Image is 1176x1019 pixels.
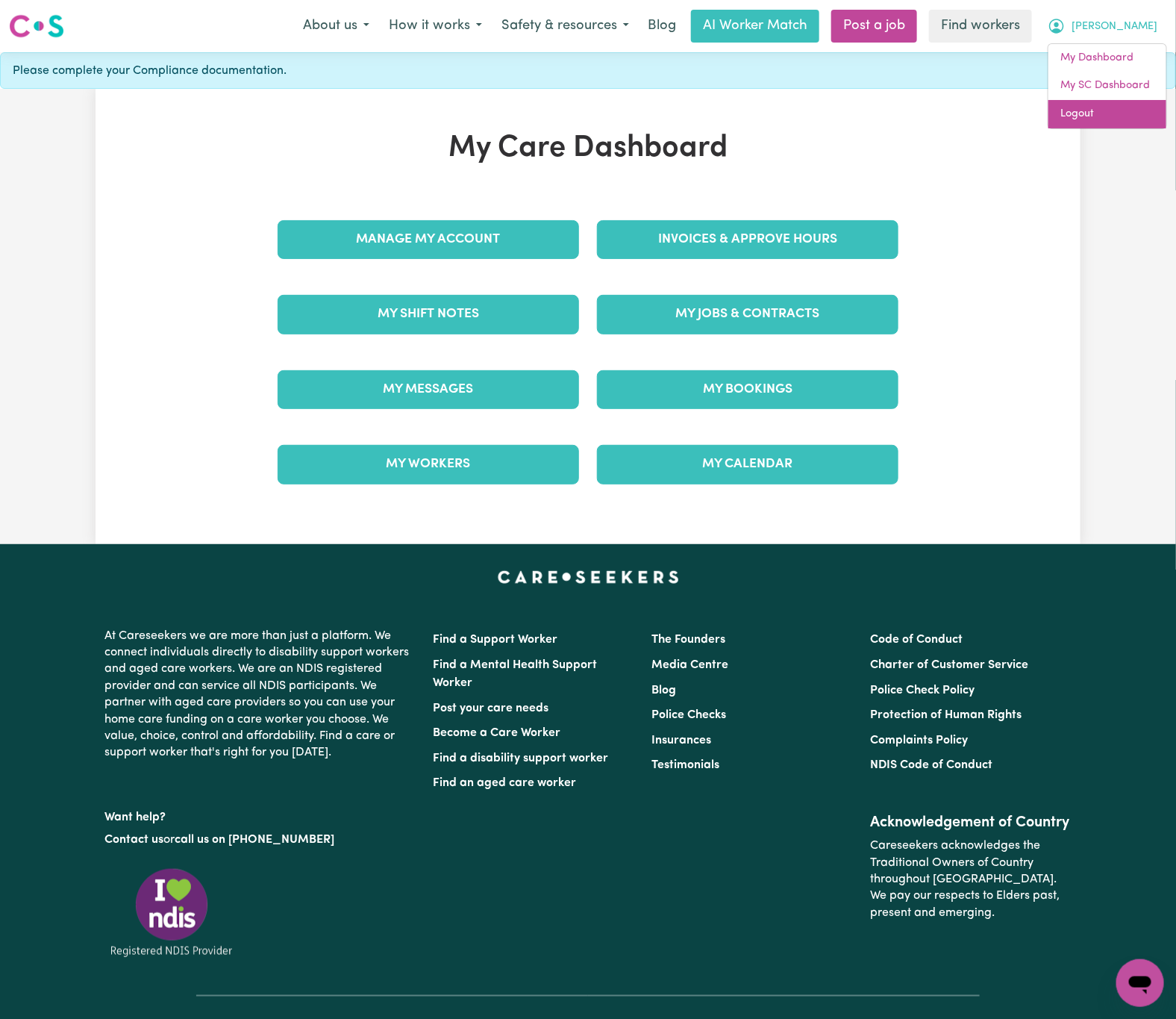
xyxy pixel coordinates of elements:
a: Code of Conduct [871,634,963,646]
h2: Acknowledgement of Country [871,814,1072,832]
p: Careseekers acknowledges the Traditional Owners of Country throughout [GEOGRAPHIC_DATA]. We pay o... [871,832,1072,927]
a: Become a Care Worker [433,727,560,739]
a: My Shift Notes [278,295,579,334]
a: Find an aged care worker [433,777,576,789]
a: My Calendar [597,445,898,484]
p: Want help? [104,803,415,826]
button: Safety & resources [492,10,639,42]
a: Contact us [104,834,163,846]
div: My Account [1048,43,1167,129]
a: Find a Mental Health Support Worker [433,659,597,689]
a: call us on [PHONE_NUMBER] [175,834,334,846]
h1: My Care Dashboard [269,131,907,166]
a: Careseekers home page [498,571,679,583]
a: Careseekers logo [9,9,64,43]
img: Careseekers logo [9,13,64,40]
a: Complaints Policy [871,735,969,747]
span: [PERSON_NAME] [1072,19,1157,35]
a: AI Worker Match [691,10,819,43]
a: Manage My Account [278,220,579,259]
a: Invoices & Approve Hours [597,220,898,259]
a: Protection of Human Rights [871,709,1022,721]
a: Find workers [929,10,1032,43]
a: NDIS Code of Conduct [871,759,993,771]
a: My Bookings [597,370,898,409]
a: Logout [1048,100,1166,128]
a: Find a disability support worker [433,752,608,764]
a: Media Centre [651,659,728,671]
a: My Jobs & Contracts [597,295,898,334]
a: Testimonials [651,759,719,771]
p: or [104,826,415,854]
a: Post a job [831,10,917,43]
p: At Careseekers we are more than just a platform. We connect individuals directly to disability su... [104,622,415,767]
a: Insurances [651,735,711,747]
a: Police Checks [651,709,726,721]
span: Please complete your Compliance documentation. [13,62,287,80]
iframe: Button to launch messaging window [1116,959,1164,1007]
img: Registered NDIS provider [104,866,239,959]
a: My SC Dashboard [1048,72,1166,100]
a: Blog [639,10,685,43]
button: My Account [1038,10,1167,42]
a: Find a Support Worker [433,634,557,646]
a: Charter of Customer Service [871,659,1029,671]
button: How it works [379,10,492,42]
a: Blog [651,685,676,697]
a: The Founders [651,634,725,646]
a: My Dashboard [1048,44,1166,72]
a: My Workers [278,445,579,484]
a: Post your care needs [433,702,548,714]
button: About us [293,10,379,42]
a: My Messages [278,370,579,409]
a: Police Check Policy [871,685,975,697]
